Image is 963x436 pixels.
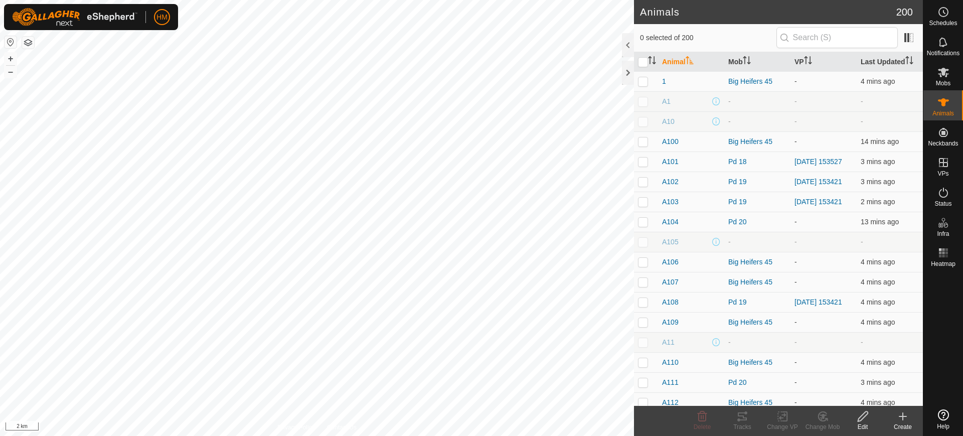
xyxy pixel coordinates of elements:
span: - [861,117,863,125]
a: [DATE] 153421 [794,298,842,306]
app-display-virtual-paddock-transition: - [794,238,797,246]
span: Status [934,201,951,207]
a: [DATE] 153421 [794,198,842,206]
span: 0 selected of 200 [640,33,776,43]
span: 18 Sept 2025, 11:52 am [861,398,895,406]
span: 18 Sept 2025, 11:51 am [861,298,895,306]
th: Last Updated [857,52,923,72]
span: 18 Sept 2025, 11:43 am [861,218,899,226]
span: Schedules [929,20,957,26]
input: Search (S) [776,27,898,48]
p-sorticon: Activate to sort [743,58,751,66]
p-sorticon: Activate to sort [804,58,812,66]
span: A108 [662,297,679,308]
span: A110 [662,357,679,368]
span: 18 Sept 2025, 11:53 am [861,198,895,206]
span: A102 [662,177,679,187]
span: A101 [662,157,679,167]
span: Delete [694,423,711,430]
p-sorticon: Activate to sort [905,58,913,66]
span: A105 [662,237,679,247]
span: 18 Sept 2025, 11:51 am [861,318,895,326]
span: A111 [662,377,679,388]
span: 18 Sept 2025, 11:41 am [861,137,899,146]
div: Pd 20 [728,377,786,388]
div: Pd 20 [728,217,786,227]
div: Big Heifers 45 [728,257,786,267]
span: A107 [662,277,679,287]
div: Big Heifers 45 [728,76,786,87]
div: Tracks [722,422,762,431]
app-display-virtual-paddock-transition: - [794,398,797,406]
span: Mobs [936,80,950,86]
span: - [861,97,863,105]
span: 200 [896,5,913,20]
span: A103 [662,197,679,207]
span: 18 Sept 2025, 11:52 am [861,278,895,286]
button: Reset Map [5,36,17,48]
app-display-virtual-paddock-transition: - [794,77,797,85]
span: 18 Sept 2025, 11:53 am [861,158,895,166]
span: 18 Sept 2025, 11:53 am [861,178,895,186]
th: Animal [658,52,724,72]
div: Big Heifers 45 [728,397,786,408]
app-display-virtual-paddock-transition: - [794,378,797,386]
div: Pd 19 [728,297,786,308]
span: 1 [662,76,666,87]
span: HM [156,12,168,23]
div: Big Heifers 45 [728,136,786,147]
span: Infra [937,231,949,237]
div: - [728,337,786,348]
app-display-virtual-paddock-transition: - [794,258,797,266]
span: - [861,338,863,346]
app-display-virtual-paddock-transition: - [794,218,797,226]
div: - [728,116,786,127]
span: 18 Sept 2025, 11:51 am [861,77,895,85]
span: A11 [662,337,675,348]
span: A100 [662,136,679,147]
app-display-virtual-paddock-transition: - [794,358,797,366]
app-display-virtual-paddock-transition: - [794,338,797,346]
app-display-virtual-paddock-transition: - [794,278,797,286]
div: Big Heifers 45 [728,317,786,328]
span: Notifications [927,50,959,56]
p-sorticon: Activate to sort [648,58,656,66]
img: Gallagher Logo [12,8,137,26]
div: Pd 18 [728,157,786,167]
app-display-virtual-paddock-transition: - [794,137,797,146]
div: Change VP [762,422,802,431]
button: – [5,66,17,78]
span: A1 [662,96,671,107]
div: Big Heifers 45 [728,357,786,368]
div: - [728,237,786,247]
app-display-virtual-paddock-transition: - [794,97,797,105]
span: A109 [662,317,679,328]
button: + [5,53,17,65]
span: 18 Sept 2025, 11:52 am [861,378,895,386]
th: Mob [724,52,790,72]
div: Pd 19 [728,177,786,187]
span: VPs [937,171,948,177]
a: [DATE] 153527 [794,158,842,166]
span: A112 [662,397,679,408]
div: Edit [843,422,883,431]
span: 18 Sept 2025, 11:51 am [861,258,895,266]
button: Map Layers [22,37,34,49]
span: A10 [662,116,675,127]
span: Heatmap [931,261,955,267]
span: Neckbands [928,140,958,147]
span: A104 [662,217,679,227]
div: Big Heifers 45 [728,277,786,287]
div: Create [883,422,923,431]
div: - [728,96,786,107]
app-display-virtual-paddock-transition: - [794,318,797,326]
a: Privacy Policy [277,423,315,432]
span: Help [937,423,949,429]
h2: Animals [640,6,896,18]
app-display-virtual-paddock-transition: - [794,117,797,125]
div: Pd 19 [728,197,786,207]
a: [DATE] 153421 [794,178,842,186]
span: A106 [662,257,679,267]
span: Animals [932,110,954,116]
span: - [861,238,863,246]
